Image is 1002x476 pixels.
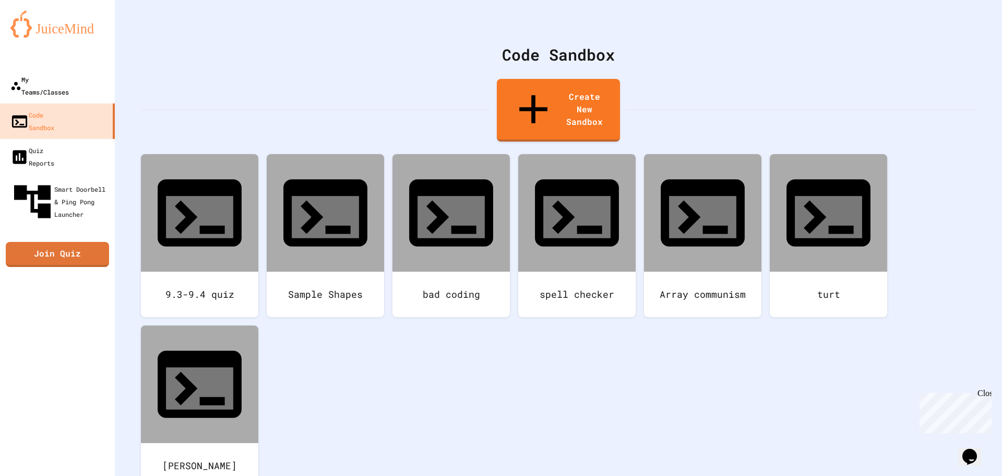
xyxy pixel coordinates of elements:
a: bad coding [392,154,510,317]
div: Array communism [644,272,761,317]
div: Chat with us now!Close [4,4,72,66]
iframe: chat widget [915,389,992,433]
div: Quiz Reports [10,144,54,169]
a: 9.3-9.4 quiz [141,154,258,317]
div: Sample Shapes [267,272,384,317]
a: turt [770,154,887,317]
div: Code Sandbox [10,109,54,134]
div: 9.3-9.4 quiz [141,272,258,317]
a: spell checker [518,154,636,317]
div: My Teams/Classes [10,73,69,98]
iframe: chat widget [958,434,992,466]
a: Join Quiz [6,242,109,267]
div: Code Sandbox [141,43,976,66]
a: Sample Shapes [267,154,384,317]
div: Smart Doorbell & Ping Pong Launcher [10,180,111,224]
div: turt [770,272,887,317]
img: logo-orange.svg [10,10,104,38]
div: spell checker [518,272,636,317]
a: Create New Sandbox [497,79,620,142]
div: bad coding [392,272,510,317]
a: Array communism [644,154,761,317]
